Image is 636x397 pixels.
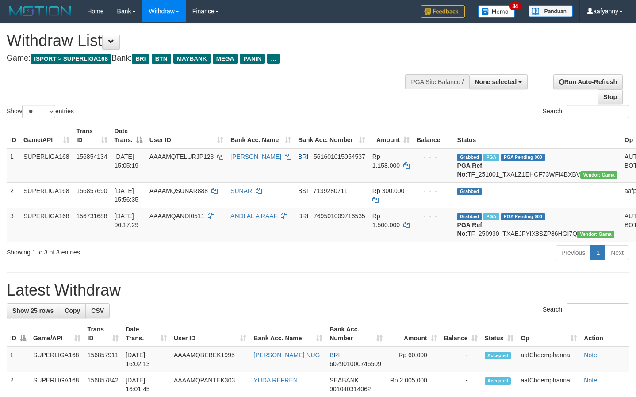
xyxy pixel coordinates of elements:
th: Status [454,123,621,148]
td: TF_250930_TXAEJFYIX8SZP86HGI7Q [454,208,621,242]
td: TF_251001_TXALZ1EHCF73WFI4BXBV [454,148,621,183]
span: ISPORT > SUPERLIGA168 [31,54,111,64]
th: Balance [413,123,454,148]
div: - - - [417,186,450,195]
span: MEGA [213,54,238,64]
span: Rp 1.158.000 [372,153,400,169]
h4: Game: Bank: [7,54,415,63]
a: [PERSON_NAME] NUG [253,351,320,358]
b: PGA Ref. No: [457,162,484,178]
span: CSV [91,307,104,314]
button: None selected [469,74,528,89]
span: Copy 7139280711 to clipboard [313,187,348,194]
span: Rp 1.500.000 [372,212,400,228]
td: SUPERLIGA168 [20,208,73,242]
span: Accepted [485,352,511,359]
th: User ID: activate to sort column ascending [146,123,227,148]
span: Copy 561601015054537 to clipboard [314,153,365,160]
img: panduan.png [529,5,573,17]
th: Trans ID: activate to sort column ascending [73,123,111,148]
span: [DATE] 15:56:35 [115,187,139,203]
span: Copy 769501009716535 to clipboard [314,212,365,220]
a: Note [584,351,597,358]
span: Grabbed [457,188,482,195]
span: BSI [298,187,308,194]
td: SUPERLIGA168 [20,148,73,183]
th: Bank Acc. Name: activate to sort column ascending [227,123,295,148]
span: Grabbed [457,213,482,220]
td: - [441,347,481,372]
a: [PERSON_NAME] [230,153,281,160]
span: Marked by aafsengchandara [483,154,499,161]
span: AAAAMQTELURJP123 [149,153,214,160]
span: Grabbed [457,154,482,161]
span: BRI [132,54,149,64]
div: - - - [417,152,450,161]
a: SUNAR [230,187,252,194]
a: Next [605,245,629,260]
th: Date Trans.: activate to sort column ascending [122,321,170,347]
th: Bank Acc. Number: activate to sort column ascending [295,123,369,148]
span: 156731688 [77,212,107,220]
a: Show 25 rows [7,303,59,318]
a: Copy [59,303,86,318]
span: Vendor URL: https://trx31.1velocity.biz [580,171,617,179]
img: Button%20Memo.svg [478,5,515,18]
td: AAAAMQBEBEK1995 [170,347,250,372]
span: [DATE] 15:05:19 [115,153,139,169]
span: Accepted [485,377,511,385]
span: 156854134 [77,153,107,160]
td: 156857911 [84,347,123,372]
span: PGA Pending [501,154,545,161]
h1: Latest Withdraw [7,281,629,299]
b: PGA Ref. No: [457,221,484,237]
span: Vendor URL: https://trx31.1velocity.biz [577,231,614,238]
label: Search: [543,303,629,316]
td: 3 [7,208,20,242]
th: Amount: activate to sort column ascending [369,123,413,148]
span: Copy 901040314062 to clipboard [329,385,371,393]
a: CSV [85,303,110,318]
span: Copy 602901000746509 to clipboard [329,360,381,367]
th: Bank Acc. Name: activate to sort column ascending [250,321,326,347]
td: aafChoemphanna [517,347,580,372]
td: 2 [7,182,20,208]
span: BRI [298,212,308,220]
span: Marked by aafromsomean [483,213,499,220]
span: [DATE] 06:17:29 [115,212,139,228]
span: BTN [152,54,171,64]
span: Show 25 rows [12,307,54,314]
img: Feedback.jpg [421,5,465,18]
th: User ID: activate to sort column ascending [170,321,250,347]
span: SEABANK [329,377,359,384]
th: Trans ID: activate to sort column ascending [84,321,123,347]
th: Game/API: activate to sort column ascending [20,123,73,148]
div: - - - [417,212,450,220]
a: 1 [590,245,605,260]
th: ID: activate to sort column descending [7,321,30,347]
a: Note [584,377,597,384]
img: MOTION_logo.png [7,4,74,18]
td: SUPERLIGA168 [20,182,73,208]
label: Show entries [7,105,74,118]
td: [DATE] 16:02:13 [122,347,170,372]
th: Status: activate to sort column ascending [481,321,517,347]
div: PGA Site Balance / [405,74,469,89]
span: PGA Pending [501,213,545,220]
span: AAAAMQSUNAR888 [149,187,208,194]
span: PANIN [240,54,265,64]
h1: Withdraw List [7,32,415,50]
a: YUDA REFREN [253,377,298,384]
span: BRI [298,153,308,160]
a: Run Auto-Refresh [553,74,623,89]
a: Stop [598,89,623,104]
a: ANDI AL A RAAF [230,212,277,220]
input: Search: [567,303,629,316]
span: 34 [509,2,521,10]
span: AAAAMQANDI0511 [149,212,205,220]
th: Amount: activate to sort column ascending [386,321,440,347]
th: Op: activate to sort column ascending [517,321,580,347]
td: 1 [7,148,20,183]
label: Search: [543,105,629,118]
span: MAYBANK [173,54,211,64]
